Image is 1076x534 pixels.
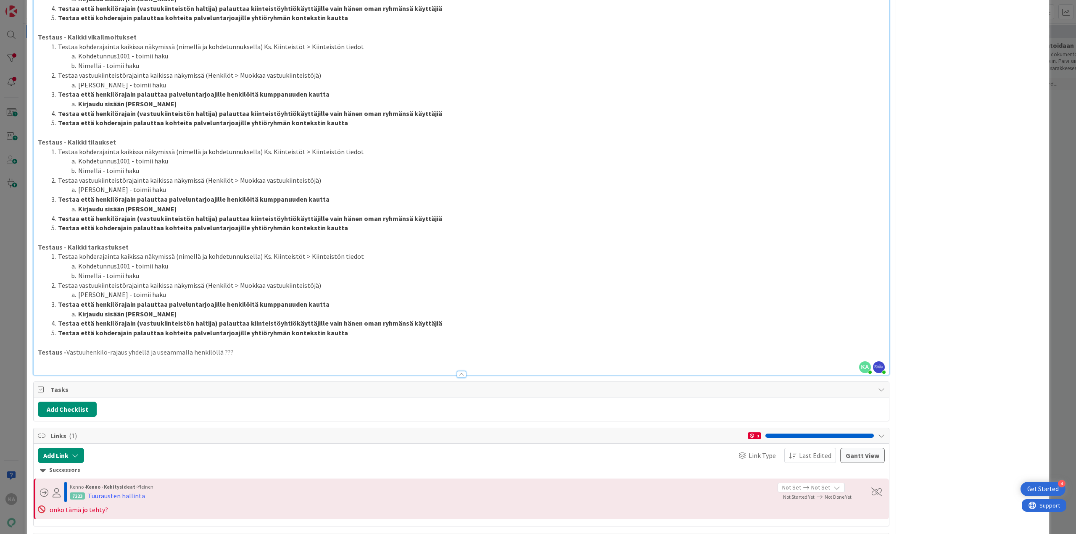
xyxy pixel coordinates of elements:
div: 1 [748,432,761,439]
span: onko tämä jo tehty? [50,505,108,514]
span: Link Type [749,450,776,460]
b: Kenno - Kehitysideat › [86,484,138,490]
li: Testaa kohderajainta kaikissa näkymissä (nimellä ja kohdetunnuksella) Ks. Kiinteistöt > Kiinteist... [48,147,885,157]
span: Kenno › [70,484,86,490]
strong: Testaa että kohderajain palauttaa kohteita palveluntarjoajille yhtiöryhmän kontekstin kautta [58,13,348,22]
strong: Testaa että henkilörajain palauttaa palveluntarjoajille henkilöitä kumppanuuden kautta [58,195,330,203]
span: Last Edited [799,450,831,460]
strong: Testaus - Kaikki vikailmoitukset [38,33,137,41]
span: Tasks [50,384,874,395]
strong: Testaa että kohderajain palauttaa kohteita palveluntarjoajille yhtiöryhmän kontekstin kautta [58,224,348,232]
span: Not Started Yet [783,494,815,500]
strong: Kirjaudu sisään [PERSON_NAME] [78,310,177,318]
strong: Testaa että henkilörajain palauttaa palveluntarjoajille henkilöitä kumppanuuden kautta [58,300,330,308]
div: Get Started [1027,485,1059,493]
span: Not Set [782,483,801,492]
button: Add Checklist [38,402,97,417]
span: 1001 - toimii haku [117,52,168,60]
li: Kohdetunnus [48,51,885,61]
div: 4 [1058,480,1065,487]
button: Gantt View [840,448,885,463]
div: Tuurausten hallinta [88,491,145,501]
strong: Testaus - Kaikki tarkastukset [38,243,129,251]
button: Last Edited [784,448,836,463]
strong: Testaa että henkilörajain (vastuukiinteistön haltija) palauttaa kiinteistöyhtiökäyttäjille vain h... [58,4,442,13]
span: 1001 - toimii haku [117,262,168,270]
li: Kohdetunnus [48,156,885,166]
strong: Testaus - [38,348,66,356]
li: Testaa vastuukiinteistörajainta kaikissa näkymissä (Henkilöt > Muokkaa vastuukiinteistöjä) [48,176,885,185]
li: Nimellä - toimii haku [48,271,885,281]
strong: Testaa että henkilörajain palauttaa palveluntarjoajille henkilöitä kumppanuuden kautta [58,90,330,98]
div: 7223 [70,492,85,500]
span: Not Set [811,483,830,492]
li: Testaa vastuukiinteistörajainta kaikissa näkymissä (Henkilöt > Muokkaa vastuukiinteistöjä) [48,71,885,80]
strong: Kirjaudu sisään [PERSON_NAME] [78,205,177,213]
li: Nimellä - toimii haku [48,61,885,71]
li: Testaa vastuukiinteistörajainta kaikissa näkymissä (Henkilöt > Muokkaa vastuukiinteistöjä) [48,281,885,290]
div: Open Get Started checklist, remaining modules: 4 [1021,482,1065,496]
p: Vastuuhenkilö-rajaus yhdellä ja useammalla henkilöllä ??? [38,347,885,357]
span: Links [50,431,744,441]
strong: Testaus - Kaikki tilaukset [38,138,116,146]
li: [PERSON_NAME] - toimii haku [48,290,885,300]
li: Nimellä - toimii haku [48,166,885,176]
button: Add Link [38,448,84,463]
strong: Kirjaudu sisään [PERSON_NAME] [78,100,177,108]
span: Yleinen [138,484,153,490]
span: KA [859,361,871,373]
span: Not Done Yet [825,494,852,500]
li: Kohdetunnus [48,261,885,271]
div: Successors [40,466,883,475]
strong: Testaa että kohderajain palauttaa kohteita palveluntarjoajille yhtiöryhmän kontekstin kautta [58,329,348,337]
span: ( 1 ) [69,431,77,440]
li: [PERSON_NAME] - toimii haku [48,185,885,195]
img: abiJRdf0nZiOalSB7WbxjRuyw2zlyLHl.jpg [873,361,885,373]
strong: Testaa että henkilörajain (vastuukiinteistön haltija) palauttaa kiinteistöyhtiökäyttäjille vain h... [58,214,442,223]
li: Testaa kohderajainta kaikissa näkymissä (nimellä ja kohdetunnuksella) Ks. Kiinteistöt > Kiinteist... [48,42,885,52]
li: [PERSON_NAME] - toimii haku [48,80,885,90]
span: 1001 - toimii haku [117,157,168,165]
span: Support [18,1,38,11]
strong: Testaa että kohderajain palauttaa kohteita palveluntarjoajille yhtiöryhmän kontekstin kautta [58,118,348,127]
strong: Testaa että henkilörajain (vastuukiinteistön haltija) palauttaa kiinteistöyhtiökäyttäjille vain h... [58,109,442,118]
li: Testaa kohderajainta kaikissa näkymissä (nimellä ja kohdetunnuksella) Ks. Kiinteistöt > Kiinteist... [48,252,885,261]
strong: Testaa että henkilörajain (vastuukiinteistön haltija) palauttaa kiinteistöyhtiökäyttäjille vain h... [58,319,442,327]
